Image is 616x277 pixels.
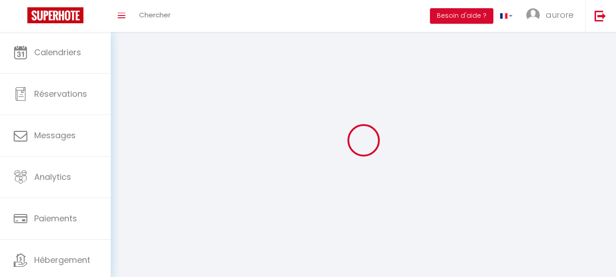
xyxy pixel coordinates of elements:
span: Analytics [34,171,71,183]
span: Calendriers [34,47,81,58]
span: aurore [546,9,574,21]
img: logout [595,10,606,21]
span: Réservations [34,88,87,99]
span: Chercher [139,10,171,20]
button: Besoin d'aide ? [430,8,493,24]
button: Ouvrir le widget de chat LiveChat [7,4,35,31]
span: Hébergement [34,254,90,266]
img: ... [526,8,540,22]
span: Paiements [34,213,77,224]
span: Messages [34,130,76,141]
img: Super Booking [27,7,83,23]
